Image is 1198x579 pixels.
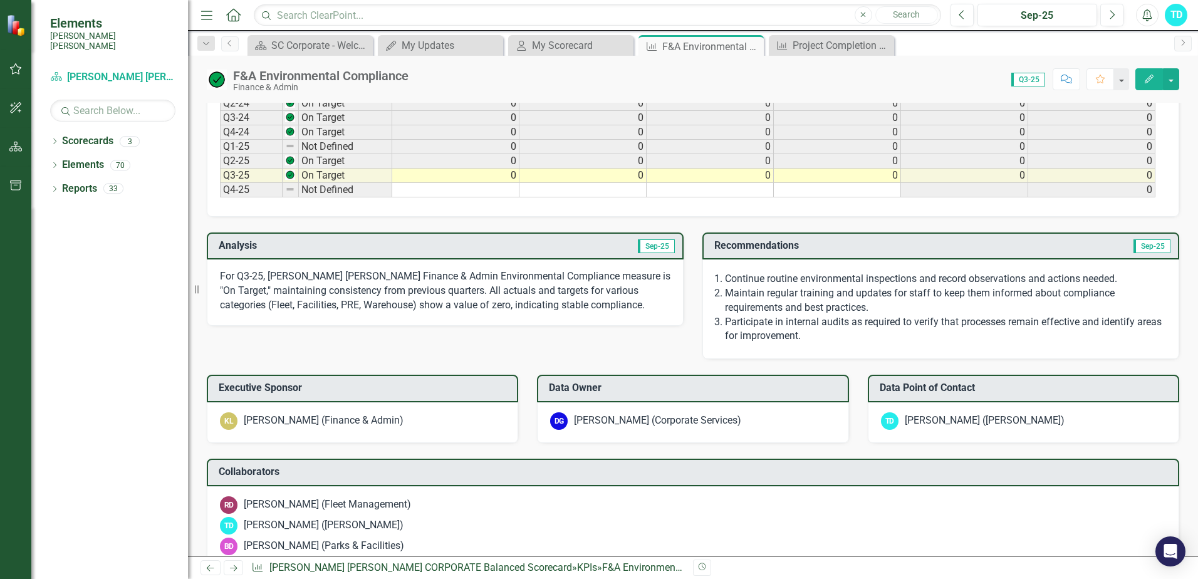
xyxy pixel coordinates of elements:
[647,111,774,125] td: 0
[982,8,1093,23] div: Sep-25
[233,83,409,92] div: Finance & Admin
[519,125,647,140] td: 0
[893,9,920,19] span: Search
[220,169,283,183] td: Q3-25
[532,38,630,53] div: My Scorecard
[725,286,1166,315] p: Maintain regular training and updates for staff to keep them informed about compliance requiremen...
[254,4,941,26] input: Search ClearPoint...
[519,140,647,154] td: 0
[901,154,1028,169] td: 0
[299,154,392,169] td: On Target
[381,38,500,53] a: My Updates
[50,31,175,51] small: [PERSON_NAME] [PERSON_NAME]
[299,125,392,140] td: On Target
[1028,111,1155,125] td: 0
[577,561,597,573] a: KPIs
[647,140,774,154] td: 0
[285,184,295,194] img: 8DAGhfEEPCf229AAAAAElFTkSuQmCC
[901,111,1028,125] td: 0
[647,96,774,111] td: 0
[244,518,404,533] div: [PERSON_NAME] ([PERSON_NAME])
[50,100,175,122] input: Search Below...
[299,96,392,111] td: On Target
[519,169,647,183] td: 0
[220,125,283,140] td: Q4-24
[220,412,237,430] div: KL
[233,69,409,83] div: F&A Environmental Compliance
[511,38,630,53] a: My Scorecard
[881,412,898,430] div: TD
[392,125,519,140] td: 0
[549,382,841,394] h3: Data Owner
[244,539,404,553] div: [PERSON_NAME] (Parks & Facilities)
[905,414,1065,428] div: [PERSON_NAME] ([PERSON_NAME])
[392,96,519,111] td: 0
[602,561,742,573] div: F&A Environmental Compliance
[220,96,283,111] td: Q2-24
[1028,140,1155,154] td: 0
[725,272,1166,286] p: Continue routine environmental inspections and record observations and actions needed.
[1028,125,1155,140] td: 0
[519,111,647,125] td: 0
[110,160,130,170] div: 70
[219,382,511,394] h3: Executive Sponsor
[901,169,1028,183] td: 0
[392,140,519,154] td: 0
[50,70,175,85] a: [PERSON_NAME] [PERSON_NAME] CORPORATE Balanced Scorecard
[638,239,675,253] span: Sep-25
[1028,169,1155,183] td: 0
[1133,239,1170,253] span: Sep-25
[901,140,1028,154] td: 0
[1011,73,1045,86] span: Q3-25
[725,315,1166,344] p: Participate in internal audits as required to verify that processes remain effective and identify...
[299,111,392,125] td: On Target
[774,169,901,183] td: 0
[299,183,392,197] td: Not Defined
[220,538,237,555] div: BD
[299,169,392,183] td: On Target
[285,141,295,151] img: 8DAGhfEEPCf229AAAAAElFTkSuQmCC
[647,125,774,140] td: 0
[285,98,295,108] img: Z
[519,96,647,111] td: 0
[574,414,741,428] div: [PERSON_NAME] (Corporate Services)
[1028,154,1155,169] td: 0
[207,70,227,90] img: On Target
[271,38,370,53] div: SC Corporate - Welcome to ClearPoint
[901,125,1028,140] td: 0
[662,39,761,55] div: F&A Environmental Compliance
[519,154,647,169] td: 0
[1155,536,1185,566] div: Open Intercom Messenger
[220,183,283,197] td: Q4-25
[901,96,1028,111] td: 0
[299,140,392,154] td: Not Defined
[774,154,901,169] td: 0
[774,111,901,125] td: 0
[103,184,123,194] div: 33
[220,269,670,313] p: For Q3-25, [PERSON_NAME] [PERSON_NAME] Finance & Admin Environmental Compliance measure is "On Ta...
[220,517,237,535] div: TD
[251,561,684,575] div: » »
[62,182,97,196] a: Reports
[285,127,295,137] img: Z
[285,112,295,122] img: Z
[6,13,29,36] img: ClearPoint Strategy
[62,158,104,172] a: Elements
[1165,4,1187,26] button: TD
[402,38,500,53] div: My Updates
[244,414,404,428] div: [PERSON_NAME] (Finance & Admin)
[219,466,1172,477] h3: Collaborators
[219,240,447,251] h3: Analysis
[793,38,891,53] div: Project Completion Rate - Corporate Services
[977,4,1097,26] button: Sep-25
[220,140,283,154] td: Q1-25
[550,412,568,430] div: DG
[50,16,175,31] span: Elements
[62,134,113,149] a: Scorecards
[285,170,295,180] img: Z
[269,561,572,573] a: [PERSON_NAME] [PERSON_NAME] CORPORATE Balanced Scorecard
[1028,183,1155,197] td: 0
[714,240,1029,251] h3: Recommendations
[220,496,237,514] div: RD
